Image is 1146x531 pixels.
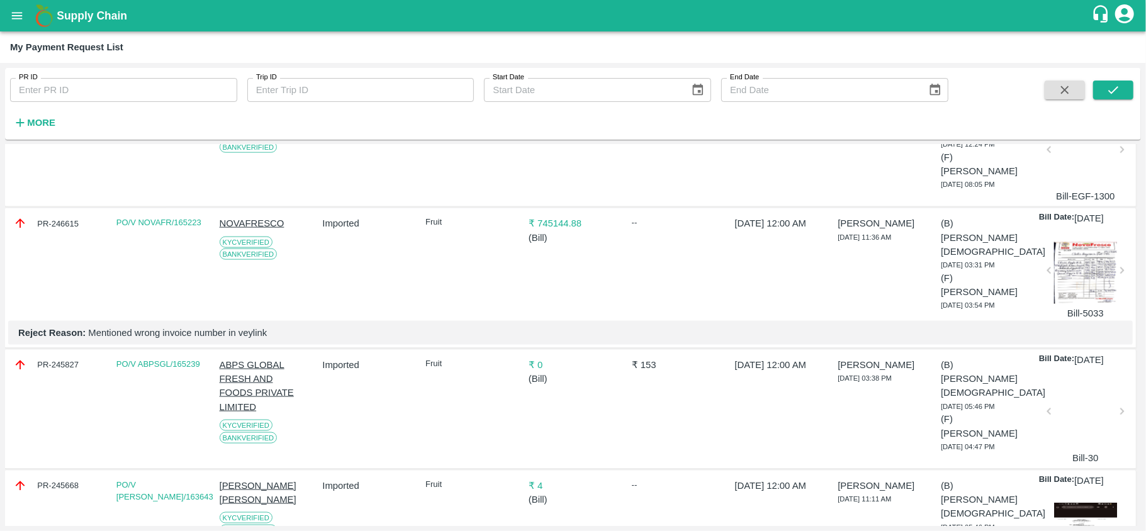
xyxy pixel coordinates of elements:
p: (F) [PERSON_NAME] [941,271,1030,299]
p: [PERSON_NAME] [PERSON_NAME] [220,479,308,507]
p: Imported [322,479,411,493]
p: Bill Date: [1039,474,1074,488]
p: ( Bill ) [529,372,617,386]
input: End Date [721,78,918,102]
img: logo [31,3,57,28]
p: (F) [PERSON_NAME] [941,150,1030,179]
div: -- [632,479,721,491]
span: [DATE] 03:38 PM [838,374,892,382]
a: Supply Chain [57,7,1091,25]
div: My Payment Request List [10,39,123,55]
p: Bill-EGF-1300 [1054,189,1117,203]
p: [DATE] 12:00 AM [735,216,824,230]
p: [DATE] [1074,353,1104,367]
span: Bank Verified [220,249,278,260]
span: [DATE] 05:46 PM [941,403,995,410]
span: Bank Verified [220,432,278,444]
p: ( Bill ) [529,231,617,245]
p: [DATE] [1074,474,1104,488]
p: ABPS GLOBAL FRESH AND FOODS PRIVATE LIMITED [220,358,308,414]
span: KYC Verified [220,512,272,523]
strong: More [27,118,55,128]
p: NOVAFRESCO [220,216,308,230]
p: Imported [322,216,411,230]
p: ₹ 745144.88 [529,216,617,230]
p: (B) [PERSON_NAME][DEMOGRAPHIC_DATA] [941,479,1030,521]
button: More [10,112,59,133]
input: Enter PR ID [10,78,237,102]
label: Trip ID [256,72,277,82]
p: Mentioned wrong invoice number in veylink [18,326,1123,340]
a: PO/V ABPSGL/165239 [116,359,200,369]
p: (F) [PERSON_NAME] [941,412,1030,440]
p: Fruit [425,216,514,228]
a: PO/V NOVAFR/165223 [116,218,201,227]
span: [DATE] 03:31 PM [941,261,995,269]
span: [DATE] 11:11 AM [838,495,891,503]
a: PO/V [PERSON_NAME]/163643 [116,480,213,502]
p: ( Bill ) [529,493,617,506]
input: Start Date [484,78,680,102]
p: [PERSON_NAME] [838,216,926,230]
p: Fruit [425,358,514,370]
div: customer-support [1091,4,1113,27]
div: -- [632,216,721,229]
div: PR-246615 [13,216,102,230]
button: Choose date [686,78,710,102]
p: ₹ 4 [529,479,617,493]
label: End Date [730,72,759,82]
p: Fruit [425,479,514,491]
p: [DATE] [1074,211,1104,225]
b: Supply Chain [57,9,127,22]
span: [DATE] 05:46 PM [941,523,995,531]
p: [DATE] 12:00 AM [735,358,824,372]
p: ₹ 153 [632,358,721,372]
div: PR-245827 [13,358,102,372]
p: ₹ 0 [529,358,617,372]
p: Bill Date: [1039,353,1074,367]
span: KYC Verified [220,420,272,431]
input: Enter Trip ID [247,78,475,102]
p: Bill-30 [1054,451,1117,465]
p: (B) [PERSON_NAME][DEMOGRAPHIC_DATA] [941,358,1030,400]
p: [DATE] 12:00 AM [735,479,824,493]
button: Choose date [923,78,947,102]
span: Bank Verified [220,142,278,153]
span: [DATE] 04:47 PM [941,443,995,450]
span: [DATE] 03:54 PM [941,301,995,309]
label: PR ID [19,72,38,82]
div: PR-245668 [13,479,102,493]
p: Bill Date: [1039,211,1074,225]
div: account of current user [1113,3,1136,29]
label: Start Date [493,72,524,82]
p: [PERSON_NAME] [838,479,926,493]
p: Bill-5033 [1054,306,1117,320]
span: [DATE] 08:05 PM [941,181,995,188]
b: Reject Reason: [18,328,86,338]
span: [DATE] 11:36 AM [838,233,891,241]
p: Imported [322,358,411,372]
span: KYC Verified [220,237,272,248]
button: open drawer [3,1,31,30]
p: [PERSON_NAME] [838,358,926,372]
p: (B) [PERSON_NAME][DEMOGRAPHIC_DATA] [941,216,1030,259]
